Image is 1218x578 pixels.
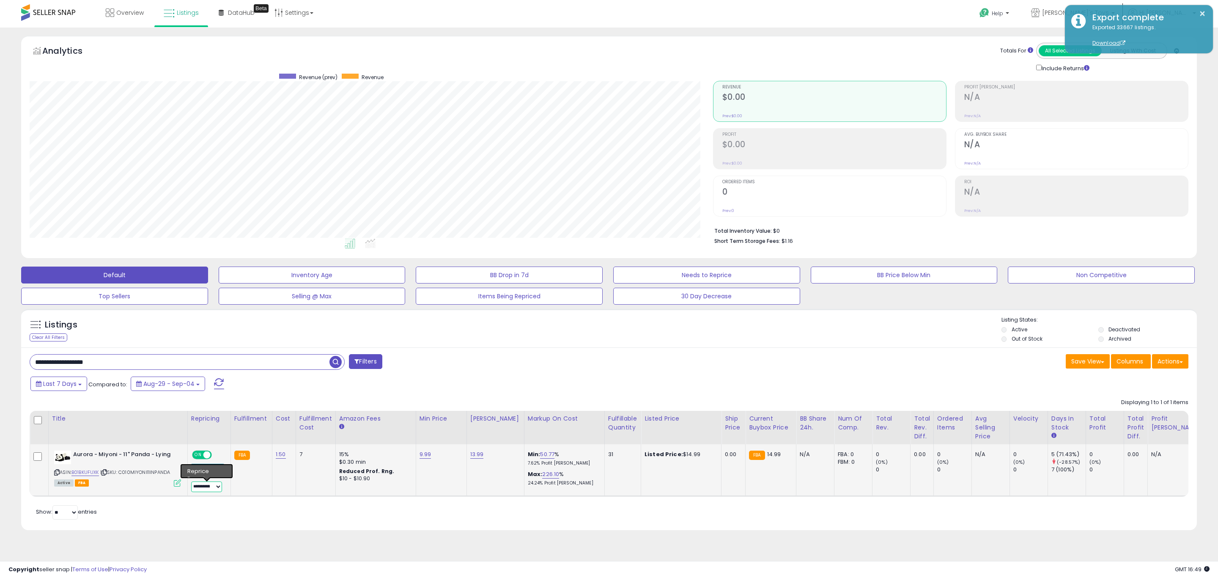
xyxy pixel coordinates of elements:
[219,267,406,283] button: Inventory Age
[725,414,742,432] div: Ship Price
[838,414,869,432] div: Num of Comp.
[714,237,780,245] b: Short Term Storage Fees:
[191,473,224,492] div: Preset:
[1008,267,1195,283] button: Non Competitive
[645,414,718,423] div: Listed Price
[299,414,332,432] div: Fulfillment Cost
[1089,414,1120,432] div: Total Profit
[528,470,543,478] b: Max:
[1108,326,1140,333] label: Deactivated
[43,380,77,388] span: Last 7 Days
[964,85,1188,90] span: Profit [PERSON_NAME]
[234,414,269,423] div: Fulfillment
[876,466,910,473] div: 0
[339,468,395,475] b: Reduced Prof. Rng.
[714,225,1182,235] li: $0
[528,480,598,486] p: 24.24% Profit [PERSON_NAME]
[362,74,384,81] span: Revenue
[979,8,990,18] i: Get Help
[191,414,227,423] div: Repricing
[1089,459,1101,465] small: (0%)
[219,288,406,305] button: Selling @ Max
[1116,357,1143,366] span: Columns
[75,479,89,487] span: FBA
[749,451,765,460] small: FBA
[992,10,1003,17] span: Help
[528,450,540,458] b: Min:
[964,92,1188,104] h2: N/A
[339,475,409,482] div: $10 - $10.90
[937,459,949,465] small: (0%)
[1152,354,1188,369] button: Actions
[964,187,1188,198] h2: N/A
[420,450,431,459] a: 9.99
[1151,451,1199,458] div: N/A
[1013,459,1025,465] small: (0%)
[116,8,144,17] span: Overview
[914,414,930,441] div: Total Rev. Diff.
[30,377,87,391] button: Last 7 Days
[800,414,831,432] div: BB Share 24h.
[540,450,554,459] a: 50.77
[54,479,74,487] span: All listings currently available for purchase on Amazon
[975,451,1003,458] div: N/A
[71,469,99,476] a: B01BKUFUXK
[937,451,971,458] div: 0
[1089,466,1124,473] div: 0
[36,508,97,516] span: Show: entries
[30,333,67,341] div: Clear All Filters
[528,414,601,423] div: Markup on Cost
[1051,414,1082,432] div: Days In Stock
[234,451,250,460] small: FBA
[21,267,208,283] button: Default
[299,74,337,81] span: Revenue (prev)
[193,451,203,459] span: ON
[1039,45,1102,56] button: All Selected Listings
[1013,451,1048,458] div: 0
[276,450,286,459] a: 1.50
[1086,24,1207,47] div: Exported 33667 listings.
[420,414,463,423] div: Min Price
[613,267,800,283] button: Needs to Reprice
[964,113,981,118] small: Prev: N/A
[45,319,77,331] h5: Listings
[722,161,742,166] small: Prev: $0.00
[722,85,946,90] span: Revenue
[276,414,292,423] div: Cost
[349,354,382,369] button: Filters
[177,8,199,17] span: Listings
[1013,466,1048,473] div: 0
[21,288,208,305] button: Top Sellers
[645,451,715,458] div: $14.99
[470,450,484,459] a: 13.99
[767,450,781,458] span: 14.99
[645,450,683,458] b: Listed Price:
[191,464,224,471] div: Amazon AI *
[914,451,927,458] div: 0.00
[964,161,981,166] small: Prev: N/A
[1012,335,1042,342] label: Out of Stock
[608,451,634,458] div: 31
[722,140,946,151] h2: $0.00
[416,288,603,305] button: Items Being Repriced
[339,414,412,423] div: Amazon Fees
[254,4,269,13] div: Tooltip anchor
[143,380,195,388] span: Aug-29 - Sep-04
[973,1,1018,28] a: Help
[1199,8,1206,19] button: ×
[1121,399,1188,407] div: Displaying 1 to 1 of 1 items
[52,414,184,423] div: Title
[54,451,181,486] div: ASIN:
[1089,451,1124,458] div: 0
[299,451,329,458] div: 7
[722,92,946,104] h2: $0.00
[228,8,255,17] span: DataHub
[339,423,344,431] small: Amazon Fees.
[1151,414,1202,432] div: Profit [PERSON_NAME]
[470,414,521,423] div: [PERSON_NAME]
[1111,354,1151,369] button: Columns
[964,208,981,213] small: Prev: N/A
[964,140,1188,151] h2: N/A
[964,180,1188,184] span: ROI
[211,451,224,459] span: OFF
